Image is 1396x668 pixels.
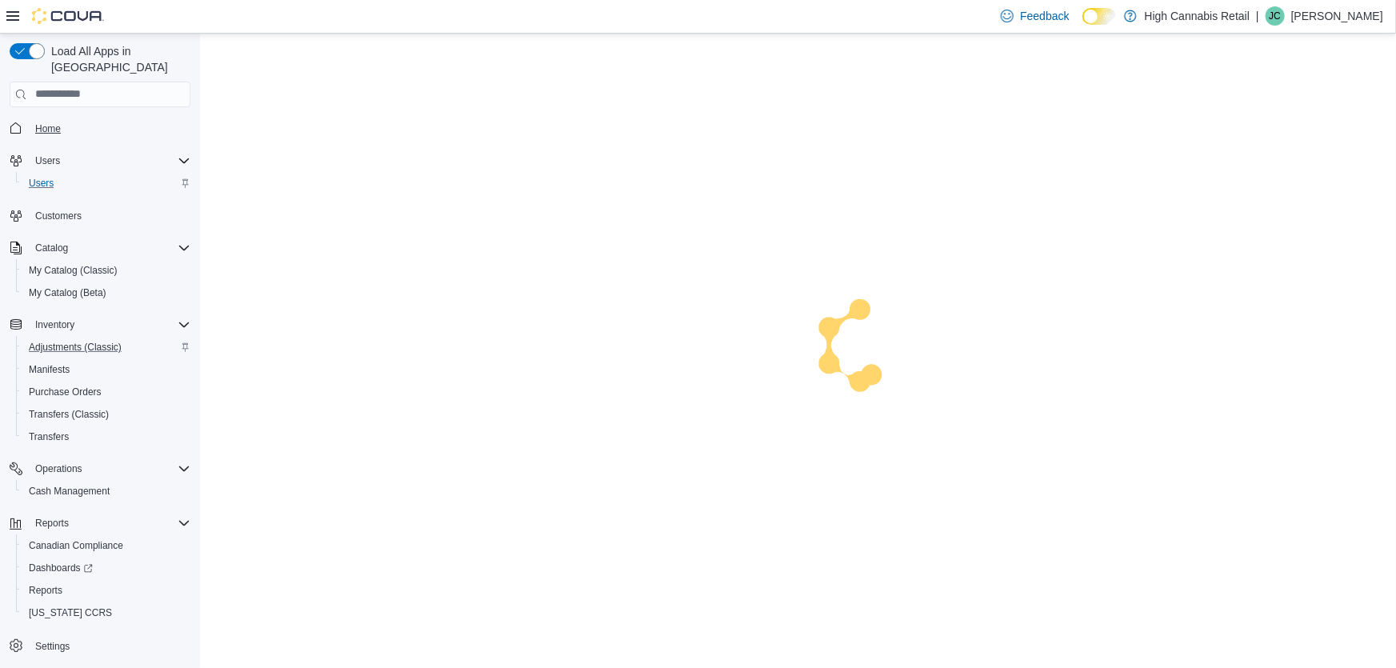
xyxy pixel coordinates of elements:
button: Users [16,172,197,194]
button: Home [3,117,197,140]
a: Adjustments (Classic) [22,338,128,357]
span: My Catalog (Beta) [29,286,106,299]
span: Cash Management [22,482,190,501]
span: Manifests [29,363,70,376]
button: My Catalog (Classic) [16,259,197,282]
span: Dashboards [29,562,93,574]
span: Transfers [22,427,190,446]
span: Cash Management [29,485,110,498]
span: Washington CCRS [22,603,190,622]
input: Dark Mode [1082,8,1116,25]
button: Settings [3,634,197,657]
a: [US_STATE] CCRS [22,603,118,622]
span: Customers [29,206,190,226]
button: Transfers [16,426,197,448]
span: Catalog [35,242,68,254]
button: Canadian Compliance [16,534,197,557]
span: Load All Apps in [GEOGRAPHIC_DATA] [45,43,190,75]
span: Users [29,151,190,170]
span: My Catalog (Classic) [22,261,190,280]
p: | [1256,6,1259,26]
a: Purchase Orders [22,382,108,402]
span: Transfers (Classic) [22,405,190,424]
a: Canadian Compliance [22,536,130,555]
a: Users [22,174,60,193]
span: JC [1270,6,1282,26]
button: [US_STATE] CCRS [16,602,197,624]
a: Transfers [22,427,75,446]
span: Reports [29,514,190,533]
a: Cash Management [22,482,116,501]
button: Inventory [3,314,197,336]
span: Catalog [29,238,190,258]
button: Manifests [16,358,197,381]
a: Customers [29,206,88,226]
span: Customers [35,210,82,222]
span: Dashboards [22,558,190,578]
a: Transfers (Classic) [22,405,115,424]
span: Home [35,122,61,135]
span: Users [22,174,190,193]
button: Customers [3,204,197,227]
button: Purchase Orders [16,381,197,403]
span: Reports [29,584,62,597]
button: Operations [3,458,197,480]
span: Adjustments (Classic) [29,341,122,354]
span: Purchase Orders [29,386,102,398]
button: Reports [3,512,197,534]
span: My Catalog (Beta) [22,283,190,302]
a: Dashboards [16,557,197,579]
a: Home [29,119,67,138]
button: Reports [29,514,75,533]
button: Users [3,150,197,172]
span: Dark Mode [1082,25,1083,26]
span: Users [35,154,60,167]
span: Canadian Compliance [22,536,190,555]
button: Operations [29,459,89,478]
button: Inventory [29,315,81,334]
span: Manifests [22,360,190,379]
span: Transfers [29,430,69,443]
span: Inventory [35,318,74,331]
span: Purchase Orders [22,382,190,402]
span: Home [29,118,190,138]
img: Cova [32,8,104,24]
button: Transfers (Classic) [16,403,197,426]
span: My Catalog (Classic) [29,264,118,277]
button: My Catalog (Beta) [16,282,197,304]
span: Settings [35,640,70,653]
span: Operations [35,462,82,475]
a: Dashboards [22,558,99,578]
span: Users [29,177,54,190]
span: [US_STATE] CCRS [29,606,112,619]
span: Inventory [29,315,190,334]
a: My Catalog (Classic) [22,261,124,280]
p: [PERSON_NAME] [1291,6,1383,26]
span: Adjustments (Classic) [22,338,190,357]
span: Operations [29,459,190,478]
div: Jack Cayer [1266,6,1285,26]
a: Settings [29,637,76,656]
span: Reports [35,517,69,530]
button: Adjustments (Classic) [16,336,197,358]
span: Transfers (Classic) [29,408,109,421]
span: Settings [29,635,190,655]
button: Reports [16,579,197,602]
button: Catalog [29,238,74,258]
span: Feedback [1020,8,1069,24]
button: Users [29,151,66,170]
a: Manifests [22,360,76,379]
span: Reports [22,581,190,600]
span: Canadian Compliance [29,539,123,552]
p: High Cannabis Retail [1145,6,1250,26]
a: My Catalog (Beta) [22,283,113,302]
button: Catalog [3,237,197,259]
a: Reports [22,581,69,600]
img: cova-loader [798,287,918,407]
button: Cash Management [16,480,197,502]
